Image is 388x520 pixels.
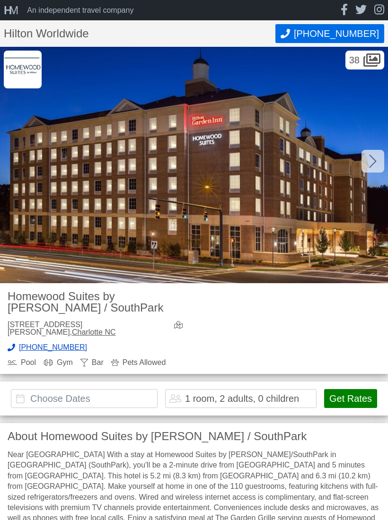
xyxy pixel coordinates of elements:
button: Get Rates [324,389,377,408]
h1: Hilton Worldwide [4,28,275,39]
a: instagram [374,4,384,17]
a: facebook [341,4,348,17]
h3: About Homewood Suites by [PERSON_NAME] / SouthPark [8,431,380,442]
div: Pool [8,359,36,366]
a: view map [174,321,186,336]
div: An independent travel company [27,7,133,14]
div: Gym [44,359,73,366]
div: Pets Allowed [111,359,166,366]
a: twitter [355,4,367,17]
a: HM [4,5,23,16]
span: [PHONE_NUMBER] [19,344,87,351]
div: Bar [80,359,104,366]
div: 1 room, 2 adults, 0 children [185,394,299,403]
h2: Homewood Suites by [PERSON_NAME] / SouthPark [8,291,186,313]
img: Hilton Worldwide [4,51,42,88]
span: M [9,4,16,17]
span: [PHONE_NUMBER] [294,28,379,39]
button: Call [275,24,384,43]
div: 38 [345,51,384,69]
a: Charlotte NC [72,328,115,336]
input: Choose Dates [11,389,158,408]
div: [STREET_ADDRESS][PERSON_NAME], [8,321,167,336]
span: H [4,4,9,17]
